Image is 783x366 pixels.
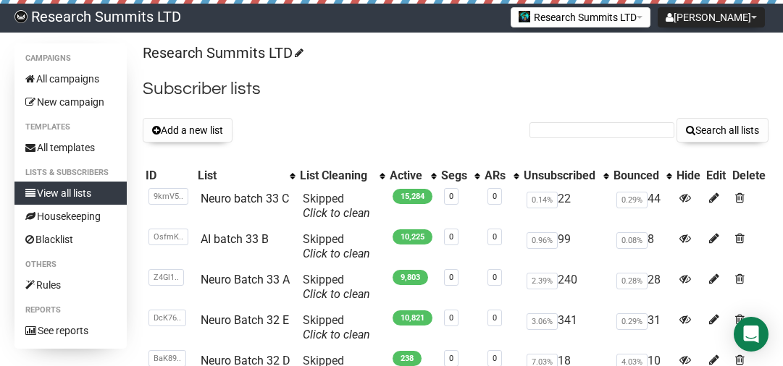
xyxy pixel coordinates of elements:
span: 9kmV5.. [148,188,188,205]
th: Unsubscribed: No sort applied, activate to apply an ascending sort [521,166,611,186]
a: Click to clean [303,328,370,341]
span: 0.29% [616,192,648,208]
td: 28 [611,267,674,307]
a: 0 [493,192,497,201]
a: Click to clean [303,287,370,301]
div: ID [146,169,191,183]
div: ARs [485,169,506,183]
div: Segs [441,169,467,183]
button: Research Summits LTD [511,7,650,27]
li: Reports [14,302,127,319]
span: Skipped [303,192,370,220]
span: DcK76.. [148,310,186,326]
a: Blacklist [14,228,127,251]
a: 0 [449,273,453,282]
span: 0.28% [616,273,648,289]
a: AI batch 33 B [201,232,269,246]
td: 8 [611,226,674,267]
td: 341 [521,307,611,348]
a: 0 [493,232,497,242]
span: Z4Gl1.. [148,269,184,286]
th: Active: No sort applied, activate to apply an ascending sort [387,166,438,186]
a: Click to clean [303,206,370,220]
div: Edit [706,169,726,183]
td: 240 [521,267,611,307]
a: Rules [14,273,127,297]
a: 0 [449,192,453,201]
li: Templates [14,119,127,136]
a: Click to clean [303,247,370,260]
a: 0 [493,354,497,363]
h2: Subscriber lists [143,76,769,102]
a: New campaign [14,90,127,114]
th: Delete: No sort applied, sorting is disabled [729,166,769,186]
span: Skipped [303,273,370,301]
img: 2.jpg [519,11,530,22]
a: Neuro Batch 33 A [201,273,290,286]
th: Segs: No sort applied, activate to apply an ascending sort [438,166,482,186]
span: 0.29% [616,313,648,330]
span: 10,225 [393,229,432,244]
span: OsfmK.. [148,229,188,245]
div: Bounced [614,169,660,183]
button: Search all lists [677,118,769,142]
td: 22 [521,186,611,226]
th: ARs: No sort applied, activate to apply an ascending sort [482,166,520,186]
td: 31 [611,307,674,348]
span: 0.96% [527,232,558,249]
button: Add a new list [143,118,233,142]
a: 0 [449,313,453,323]
li: Others [14,256,127,273]
th: Bounced: No sort applied, activate to apply an ascending sort [611,166,674,186]
span: 3.06% [527,313,558,330]
span: Skipped [303,232,370,260]
button: [PERSON_NAME] [658,7,765,27]
a: Neuro batch 33 C [201,192,289,205]
a: All templates [14,136,127,159]
li: Lists & subscribers [14,164,127,182]
a: See reports [14,319,127,342]
a: Housekeeping [14,205,127,228]
span: 238 [393,351,422,366]
img: bccbfd5974049ef095ce3c15df0eef5a [14,10,28,23]
div: Hide [677,169,700,183]
a: 0 [449,232,453,242]
span: 2.39% [527,273,558,289]
span: Skipped [303,313,370,341]
span: 0.14% [527,192,558,208]
th: Hide: No sort applied, sorting is disabled [674,166,703,186]
div: Open Intercom Messenger [734,317,769,352]
th: ID: No sort applied, sorting is disabled [143,166,194,186]
div: Delete [732,169,766,183]
div: Active [390,169,424,183]
li: Campaigns [14,50,127,67]
th: List Cleaning: No sort applied, activate to apply an ascending sort [297,166,387,186]
div: Unsubscribed [524,169,596,183]
span: 15,284 [393,189,432,204]
span: 9,803 [393,270,428,285]
a: 0 [493,273,497,282]
a: 0 [493,313,497,323]
th: Edit: No sort applied, sorting is disabled [703,166,729,186]
a: Neuro Batch 32 E [201,313,289,327]
a: 0 [449,354,453,363]
div: List Cleaning [300,169,372,183]
span: 0.08% [616,232,648,249]
th: List: No sort applied, activate to apply an ascending sort [195,166,297,186]
span: 10,821 [393,310,432,325]
div: List [198,169,282,183]
a: Research Summits LTD [143,44,301,61]
a: All campaigns [14,67,127,90]
td: 99 [521,226,611,267]
a: View all lists [14,182,127,205]
td: 44 [611,186,674,226]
